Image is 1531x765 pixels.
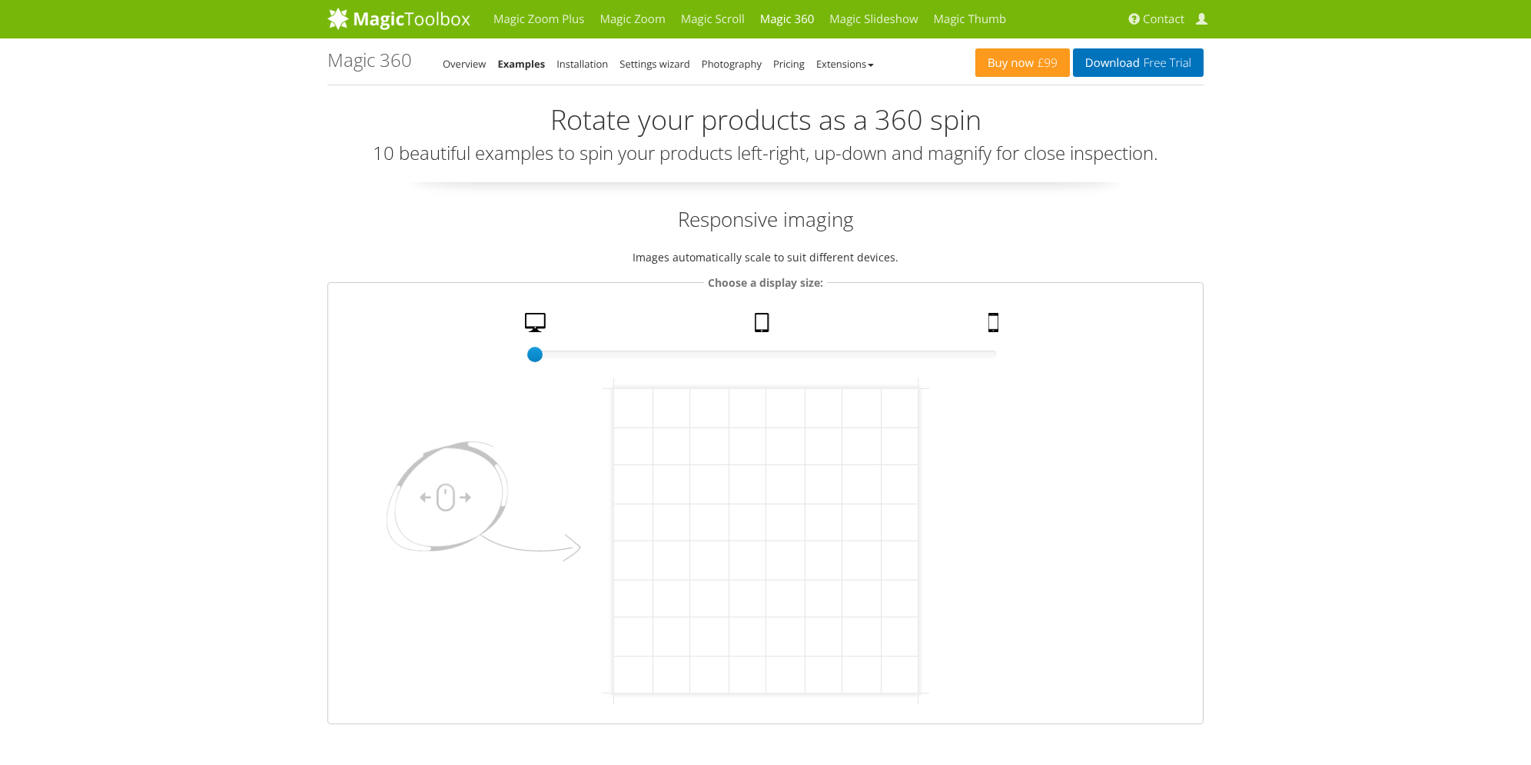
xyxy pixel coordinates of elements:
[702,57,762,71] a: Photography
[327,50,412,70] h1: Magic 360
[327,248,1204,266] p: Images automatically scale to suit different devices.
[773,57,805,71] a: Pricing
[975,48,1070,77] a: Buy now£99
[1143,12,1184,27] span: Contact
[1034,57,1058,69] span: £99
[497,57,545,71] a: Examples
[556,57,608,71] a: Installation
[619,57,690,71] a: Settings wizard
[749,313,779,340] a: Tablet
[327,205,1204,233] h2: Responsive imaging
[327,105,1204,135] h2: Rotate your products as a 360 spin
[982,313,1008,340] a: Mobile
[519,313,556,340] a: Desktop
[443,57,486,71] a: Overview
[816,57,874,71] a: Extensions
[327,7,470,30] img: MagicToolbox.com - Image tools for your website
[1073,48,1204,77] a: DownloadFree Trial
[327,143,1204,163] h3: 10 beautiful examples to spin your products left-right, up-down and magnify for close inspection.
[704,274,827,291] legend: Choose a display size:
[1140,57,1191,69] span: Free Trial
